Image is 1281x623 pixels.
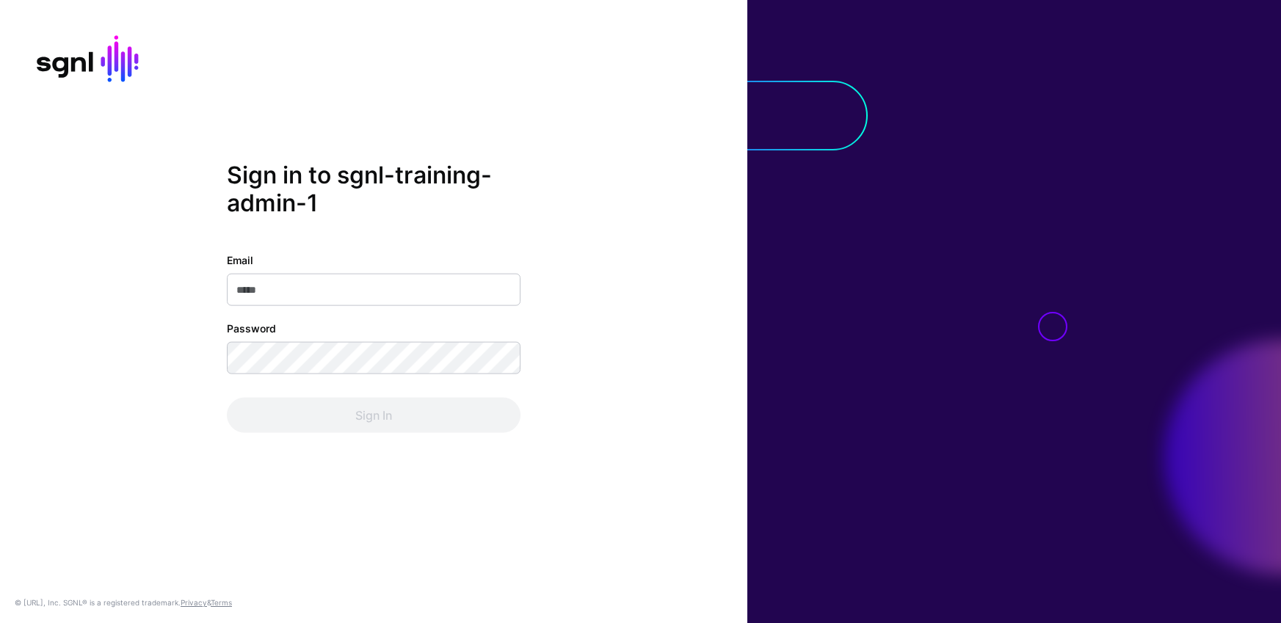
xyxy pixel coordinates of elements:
div: © [URL], Inc. SGNL® is a registered trademark. & [15,597,232,608]
a: Terms [211,598,232,607]
h2: Sign in to sgnl-training-admin-1 [227,161,520,217]
label: Email [227,252,253,268]
a: Privacy [181,598,207,607]
label: Password [227,321,276,336]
